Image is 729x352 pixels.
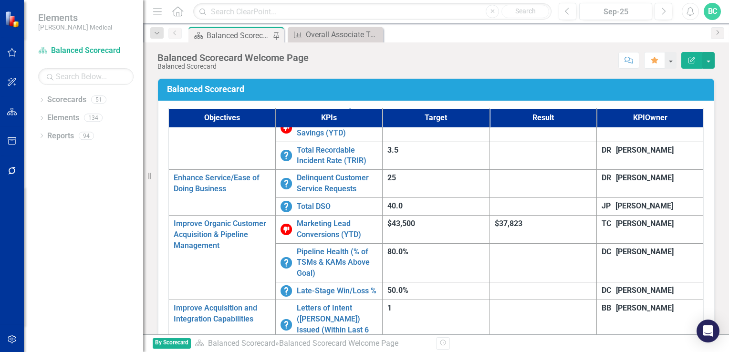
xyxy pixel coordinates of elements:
[38,45,134,56] a: Balanced Scorecard
[153,338,191,349] span: By Scorecard
[281,224,292,235] img: Below Target
[167,84,708,94] h3: Balanced Scorecard
[168,215,275,300] td: Double-Click to Edit Right Click for Context Menu
[579,3,652,20] button: Sep-25
[602,285,611,296] div: DC
[387,219,415,228] span: $43,500
[515,7,536,15] span: Search
[281,122,292,134] img: Below Target
[297,218,377,240] a: Marketing Lead Conversions (YTD)
[47,131,74,142] a: Reports
[387,303,392,312] span: 1
[306,29,381,41] div: Overall Associate Turnover (Rolling 12 Mos.)
[38,12,112,23] span: Elements
[297,145,377,167] a: Total Recordable Incident Rate (TRIR)
[275,170,382,198] td: Double-Click to Edit Right Click for Context Menu
[38,68,134,85] input: Search Below...
[597,170,704,198] td: Double-Click to Edit
[38,23,112,31] small: [PERSON_NAME] Medical
[275,142,382,170] td: Double-Click to Edit Right Click for Context Menu
[174,303,271,325] a: Improve Acquisition and Integration Capabilities
[281,285,292,297] img: No Information
[602,173,611,184] div: DR
[597,114,704,142] td: Double-Click to Edit
[387,145,398,155] span: 3.5
[157,63,309,70] div: Balanced Scorecard
[208,339,275,348] a: Balanced Scorecard
[174,218,271,251] a: Improve Organic Customer Acquisition & Pipeline Management
[47,94,86,105] a: Scorecards
[207,30,272,41] div: Balanced Scorecard Welcome Page
[602,145,611,156] div: DR
[602,218,611,229] div: TC
[501,5,549,18] button: Search
[195,338,429,349] div: »
[193,3,552,20] input: Search ClearPoint...
[297,303,377,346] a: Letters of Intent ([PERSON_NAME]) Issued (Within Last 6 Months)
[297,286,377,297] a: Late-Stage Win/Loss %
[602,201,611,212] div: JP
[616,218,674,229] div: [PERSON_NAME]
[275,114,382,142] td: Double-Click to Edit Right Click for Context Menu
[279,339,398,348] div: Balanced Scorecard Welcome Page
[387,201,403,210] span: 40.0
[616,285,674,296] div: [PERSON_NAME]
[275,300,382,350] td: Double-Click to Edit Right Click for Context Menu
[281,178,292,189] img: No Information
[275,243,382,282] td: Double-Click to Edit Right Click for Context Menu
[47,113,79,124] a: Elements
[597,243,704,282] td: Double-Click to Edit
[281,319,292,331] img: No Information
[297,201,377,212] a: Total DSO
[387,247,408,256] span: 80.0%
[602,247,611,258] div: DC
[290,29,381,41] a: Overall Associate Turnover (Rolling 12 Mos.)
[91,96,106,104] div: 51
[168,170,275,216] td: Double-Click to Edit Right Click for Context Menu
[275,197,382,215] td: Double-Click to Edit Right Click for Context Menu
[281,150,292,161] img: No Information
[602,303,611,314] div: BB
[297,117,377,139] a: Validated Project Savings (YTD)
[597,197,704,215] td: Double-Click to Edit
[583,6,649,18] div: Sep-25
[157,52,309,63] div: Balanced Scorecard Welcome Page
[387,173,396,182] span: 25
[597,300,704,350] td: Double-Click to Edit
[597,142,704,170] td: Double-Click to Edit
[616,173,674,184] div: [PERSON_NAME]
[5,10,21,27] img: ClearPoint Strategy
[84,114,103,122] div: 134
[174,173,271,195] a: Enhance Service/Ease of Doing Business
[275,282,382,300] td: Double-Click to Edit Right Click for Context Menu
[616,303,674,314] div: [PERSON_NAME]
[275,215,382,243] td: Double-Click to Edit Right Click for Context Menu
[387,286,408,295] span: 50.0%
[697,320,719,342] div: Open Intercom Messenger
[615,201,673,212] div: [PERSON_NAME]
[616,247,674,258] div: [PERSON_NAME]
[297,247,377,280] a: Pipeline Health (% of TSMs & KAMs Above Goal)
[495,219,522,228] span: $37,823
[281,257,292,269] img: No Information
[597,282,704,300] td: Double-Click to Edit
[597,215,704,243] td: Double-Click to Edit
[616,145,674,156] div: [PERSON_NAME]
[79,132,94,140] div: 94
[281,201,292,212] img: No Information
[704,3,721,20] button: BC
[297,173,377,195] a: Delinquent Customer Service Requests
